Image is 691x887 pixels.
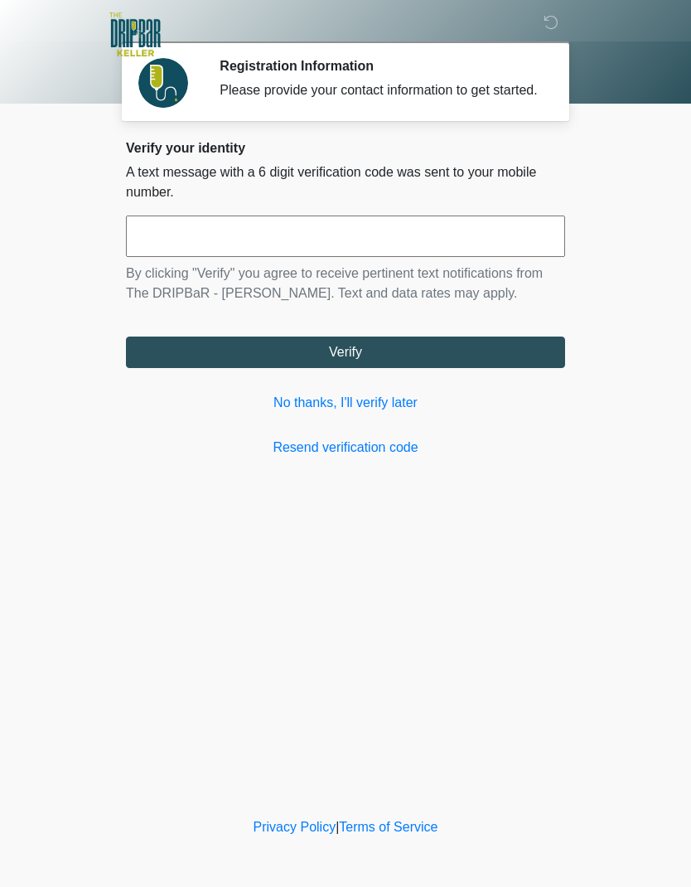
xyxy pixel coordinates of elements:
a: Resend verification code [126,438,565,458]
a: Terms of Service [339,820,437,834]
img: Agent Avatar [138,58,188,108]
button: Verify [126,337,565,368]
a: | [336,820,339,834]
p: By clicking "Verify" you agree to receive pertinent text notifications from The DRIPBaR - [PERSON... [126,264,565,303]
a: No thanks, I'll verify later [126,393,565,413]
img: The DRIPBaR - Keller Logo [109,12,161,56]
p: A text message with a 6 digit verification code was sent to your mobile number. [126,162,565,202]
div: Please provide your contact information to get started. [220,80,540,100]
h2: Verify your identity [126,140,565,156]
a: Privacy Policy [254,820,336,834]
